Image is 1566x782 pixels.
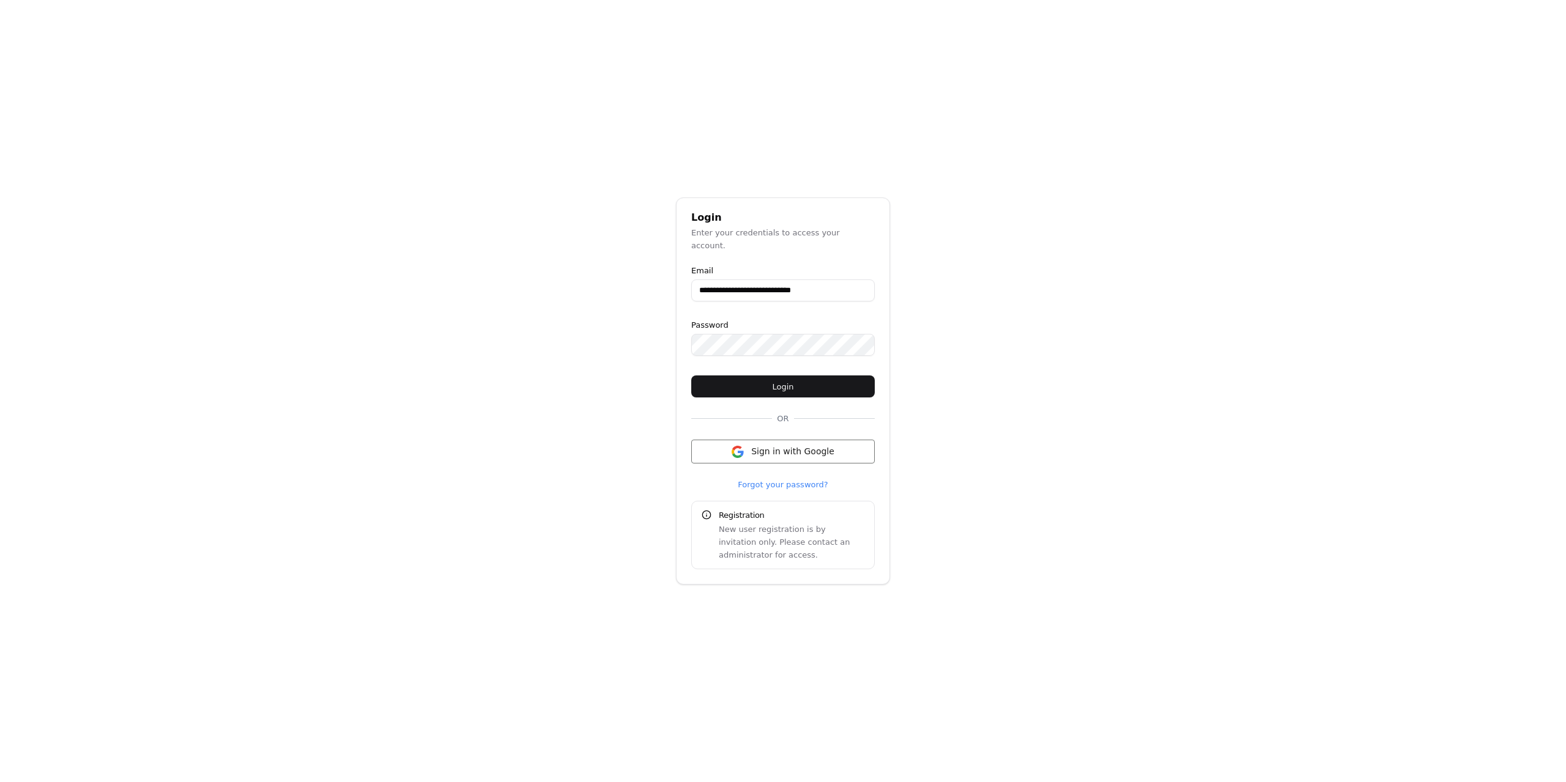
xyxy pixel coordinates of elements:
[691,440,875,463] button: Sign in with Google
[719,509,864,522] div: Registration
[751,445,834,458] span: Sign in with Google
[691,321,875,329] label: Password
[772,412,793,425] span: OR
[719,523,864,561] div: New user registration is by invitation only. Please contact an administrator for access.
[691,375,875,397] button: Login
[738,478,828,491] a: Forgot your password?
[691,213,875,223] div: Login
[691,226,875,252] div: Enter your credentials to access your account.
[691,267,875,275] label: Email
